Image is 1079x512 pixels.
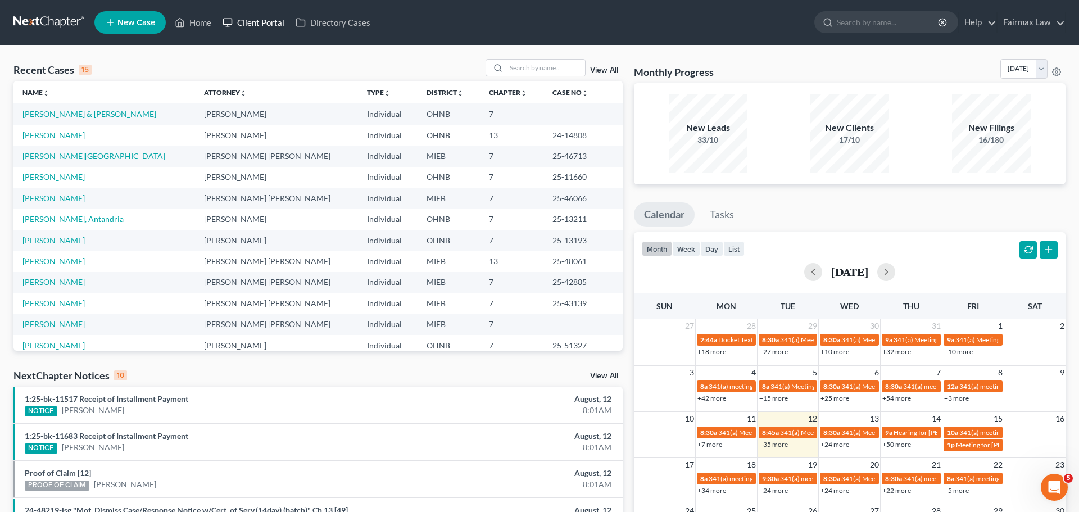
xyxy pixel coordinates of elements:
[418,125,480,146] td: OHNB
[746,412,757,425] span: 11
[480,146,543,166] td: 7
[418,335,480,356] td: OHNB
[13,369,127,382] div: NextChapter Notices
[810,134,889,146] div: 17/10
[590,66,618,74] a: View All
[79,65,92,75] div: 15
[781,301,795,311] span: Tue
[669,134,747,146] div: 33/10
[944,347,973,356] a: +10 more
[195,230,358,251] td: [PERSON_NAME]
[959,12,996,33] a: Help
[543,188,623,209] td: 25-46066
[117,19,155,27] span: New Case
[358,146,418,166] td: Individual
[700,428,717,437] span: 8:30a
[25,481,89,491] div: PROOF OF CLAIM
[1054,458,1066,472] span: 23
[358,209,418,229] td: Individual
[656,301,673,311] span: Sun
[1028,301,1042,311] span: Sat
[358,293,418,314] td: Individual
[543,209,623,229] td: 25-13211
[998,12,1065,33] a: Fairmax Law
[697,347,726,356] a: +18 more
[195,167,358,188] td: [PERSON_NAME]
[384,90,391,97] i: unfold_more
[759,394,788,402] a: +15 more
[947,336,954,344] span: 9a
[22,130,85,140] a: [PERSON_NAME]
[840,301,859,311] span: Wed
[22,193,85,203] a: [PERSON_NAME]
[684,319,695,333] span: 27
[543,335,623,356] td: 25-51327
[807,319,818,333] span: 29
[762,336,779,344] span: 8:30a
[820,440,849,448] a: +24 more
[967,301,979,311] span: Fri
[22,214,124,224] a: [PERSON_NAME], Antandria
[873,366,880,379] span: 6
[700,202,744,227] a: Tasks
[831,266,868,278] h2: [DATE]
[22,109,156,119] a: [PERSON_NAME] & [PERSON_NAME]
[709,382,817,391] span: 341(a) meeting for [PERSON_NAME]
[169,12,217,33] a: Home
[480,293,543,314] td: 7
[807,458,818,472] span: 19
[418,293,480,314] td: MIEB
[22,151,165,161] a: [PERSON_NAME][GEOGRAPHIC_DATA]
[22,319,85,329] a: [PERSON_NAME]
[358,188,418,209] td: Individual
[418,314,480,335] td: MIEB
[240,90,247,97] i: unfold_more
[543,272,623,293] td: 25-42885
[820,486,849,495] a: +24 more
[841,382,950,391] span: 341(a) Meeting for [PERSON_NAME]
[480,188,543,209] td: 7
[1064,474,1073,483] span: 5
[841,336,950,344] span: 341(a) Meeting for [PERSON_NAME]
[480,251,543,271] td: 13
[217,12,290,33] a: Client Portal
[22,172,85,182] a: [PERSON_NAME]
[700,382,708,391] span: 8a
[869,458,880,472] span: 20
[358,230,418,251] td: Individual
[700,241,723,256] button: day
[841,428,1017,437] span: 341(a) Meeting for [PERSON_NAME] and [PERSON_NAME]
[195,251,358,271] td: [PERSON_NAME] [PERSON_NAME]
[423,442,611,453] div: 8:01AM
[947,441,955,449] span: 1p
[43,90,49,97] i: unfold_more
[62,442,124,453] a: [PERSON_NAME]
[25,394,188,404] a: 1:25-bk-11517 Receipt of Installment Payment
[810,121,889,134] div: New Clients
[506,60,585,76] input: Search by name...
[697,486,726,495] a: +34 more
[672,241,700,256] button: week
[947,382,958,391] span: 12a
[935,366,942,379] span: 7
[882,347,911,356] a: +32 more
[358,251,418,271] td: Individual
[480,167,543,188] td: 7
[480,335,543,356] td: 7
[480,103,543,124] td: 7
[885,428,892,437] span: 9a
[418,146,480,166] td: MIEB
[367,88,391,97] a: Typeunfold_more
[358,335,418,356] td: Individual
[480,230,543,251] td: 7
[882,486,911,495] a: +22 more
[992,412,1004,425] span: 15
[931,412,942,425] span: 14
[903,474,1071,483] span: 341(a) meeting for [PERSON_NAME] & [PERSON_NAME]
[25,443,57,454] div: NOTICE
[823,474,840,483] span: 8:30a
[418,272,480,293] td: MIEB
[700,474,708,483] span: 8a
[418,209,480,229] td: OHNB
[22,277,85,287] a: [PERSON_NAME]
